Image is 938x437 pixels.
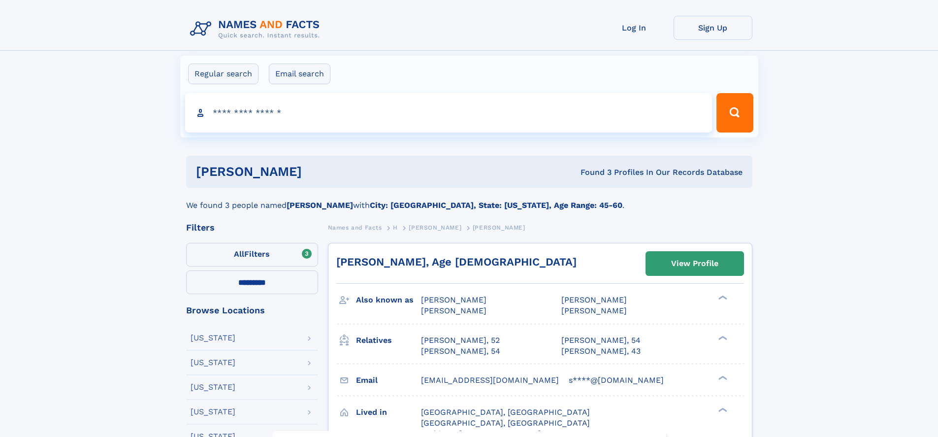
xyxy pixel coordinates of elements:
[393,224,398,231] span: H
[716,406,728,413] div: ❯
[356,292,421,308] h3: Also known as
[191,359,235,367] div: [US_STATE]
[356,404,421,421] h3: Lived in
[595,16,674,40] a: Log In
[356,332,421,349] h3: Relatives
[234,249,244,259] span: All
[269,64,330,84] label: Email search
[186,188,752,211] div: We found 3 people named with .
[186,16,328,42] img: Logo Names and Facts
[646,252,744,275] a: View Profile
[561,335,641,346] a: [PERSON_NAME], 54
[421,295,486,304] span: [PERSON_NAME]
[336,256,577,268] a: [PERSON_NAME], Age [DEMOGRAPHIC_DATA]
[421,407,590,417] span: [GEOGRAPHIC_DATA], [GEOGRAPHIC_DATA]
[716,295,728,301] div: ❯
[191,408,235,416] div: [US_STATE]
[561,346,641,357] a: [PERSON_NAME], 43
[421,335,500,346] a: [PERSON_NAME], 52
[186,243,318,267] label: Filters
[191,334,235,342] div: [US_STATE]
[185,93,712,133] input: search input
[328,221,382,234] a: Names and Facts
[356,372,421,389] h3: Email
[409,221,461,234] a: [PERSON_NAME]
[421,306,486,315] span: [PERSON_NAME]
[186,306,318,315] div: Browse Locations
[421,418,590,428] span: [GEOGRAPHIC_DATA], [GEOGRAPHIC_DATA]
[421,346,500,357] a: [PERSON_NAME], 54
[393,221,398,234] a: H
[561,295,627,304] span: [PERSON_NAME]
[441,167,743,178] div: Found 3 Profiles In Our Records Database
[671,252,718,275] div: View Profile
[716,93,753,133] button: Search Button
[191,383,235,391] div: [US_STATE]
[188,64,259,84] label: Regular search
[370,201,622,210] b: City: [GEOGRAPHIC_DATA], State: [US_STATE], Age Range: 45-60
[409,224,461,231] span: [PERSON_NAME]
[473,224,525,231] span: [PERSON_NAME]
[287,201,353,210] b: [PERSON_NAME]
[716,335,728,341] div: ❯
[674,16,752,40] a: Sign Up
[561,306,627,315] span: [PERSON_NAME]
[196,166,441,178] h1: [PERSON_NAME]
[716,374,728,381] div: ❯
[421,375,559,385] span: [EMAIL_ADDRESS][DOMAIN_NAME]
[186,223,318,232] div: Filters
